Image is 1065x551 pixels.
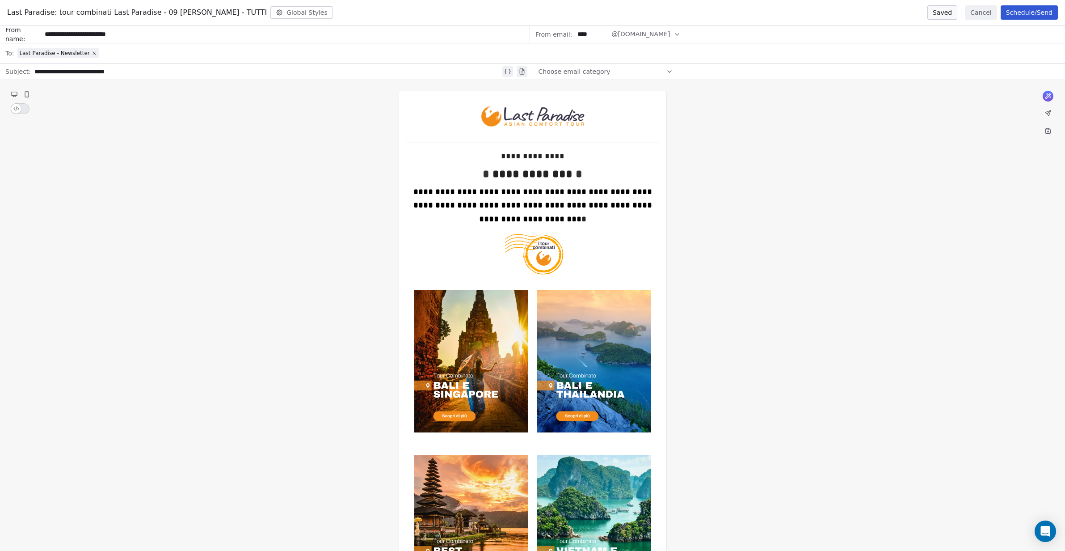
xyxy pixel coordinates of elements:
[535,30,572,39] span: From email:
[1035,521,1056,542] div: Open Intercom Messenger
[270,6,333,19] button: Global Styles
[7,7,267,18] span: Last Paradise: tour combinati Last Paradise - 09 [PERSON_NAME] - TUTTI
[5,25,41,43] span: From name:
[965,5,997,20] button: Cancel
[611,30,670,39] span: @[DOMAIN_NAME]
[5,49,14,58] span: To:
[5,67,31,79] span: Subject:
[1001,5,1058,20] button: Schedule/Send
[539,67,610,76] span: Choose email category
[927,5,957,20] button: Saved
[19,50,89,57] span: Last Paradise - Newsletter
